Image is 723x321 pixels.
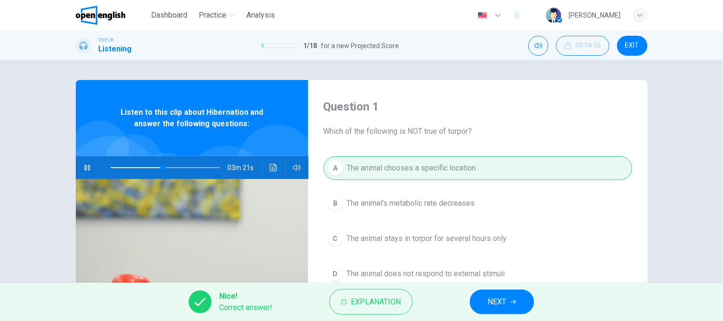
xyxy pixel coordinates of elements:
span: Listen to this clip about Hibernation and answer the following questions: [107,107,277,130]
span: for a new Projected Score [321,40,399,51]
span: TOEFL® [99,37,114,43]
span: 1 / 18 [303,40,317,51]
button: Analysis [243,7,279,24]
span: EXIT [625,42,639,50]
span: 00:14:56 [576,42,601,50]
div: Mute [529,36,549,56]
img: en [477,12,489,19]
button: 00:14:56 [556,36,610,56]
div: [PERSON_NAME] [569,10,621,21]
a: OpenEnglish logo [76,6,148,25]
img: Profile picture [546,8,561,23]
span: 03m 21s [228,156,262,179]
span: Practice [199,10,226,21]
span: Nice! [219,291,272,302]
h1: Listening [99,43,132,55]
button: Click to see the audio transcription [266,156,281,179]
button: EXIT [617,36,648,56]
button: Practice [195,7,239,24]
div: Hide [556,36,610,56]
h4: Question 1 [324,99,632,114]
button: Dashboard [147,7,191,24]
button: Explanation [329,289,413,315]
img: OpenEnglish logo [76,6,126,25]
span: Which of the following is NOT true of torpor? [324,126,632,137]
span: Dashboard [151,10,187,21]
span: NEXT [488,295,507,309]
button: NEXT [470,290,534,314]
span: Correct answer! [219,302,272,313]
span: Analysis [246,10,275,21]
span: Explanation [351,295,401,309]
